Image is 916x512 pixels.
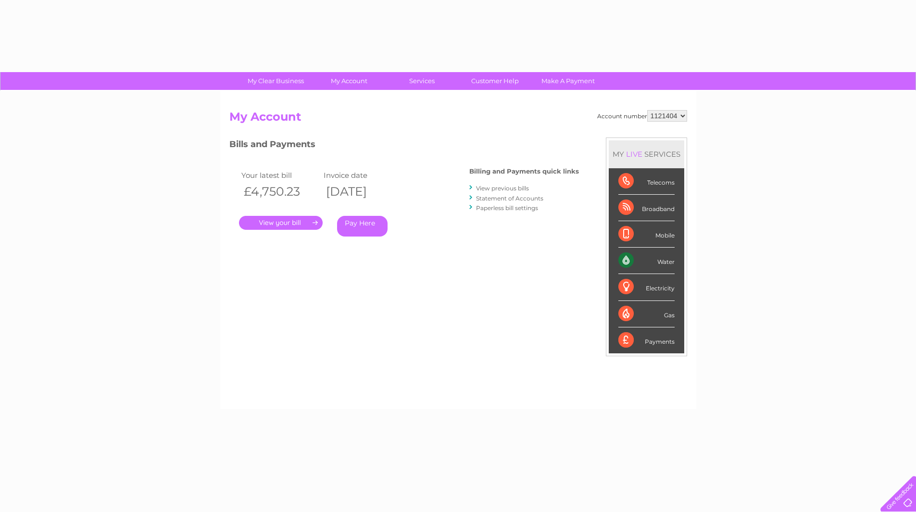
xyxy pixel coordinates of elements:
div: Telecoms [618,168,675,195]
div: LIVE [624,150,644,159]
a: Statement of Accounts [476,195,543,202]
div: Broadband [618,195,675,221]
div: Payments [618,327,675,353]
h3: Bills and Payments [229,137,579,154]
div: Water [618,248,675,274]
div: Mobile [618,221,675,248]
a: My Clear Business [236,72,315,90]
td: Invoice date [321,169,403,182]
h2: My Account [229,110,687,128]
a: Customer Help [455,72,535,90]
div: Electricity [618,274,675,300]
th: [DATE] [321,182,403,201]
a: View previous bills [476,185,529,192]
div: MY SERVICES [609,140,684,168]
div: Account number [597,110,687,122]
a: My Account [309,72,389,90]
div: Gas [618,301,675,327]
h4: Billing and Payments quick links [469,168,579,175]
td: Your latest bill [239,169,321,182]
a: Services [382,72,462,90]
a: . [239,216,323,230]
a: Make A Payment [528,72,608,90]
a: Pay Here [337,216,388,237]
a: Paperless bill settings [476,204,538,212]
th: £4,750.23 [239,182,321,201]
